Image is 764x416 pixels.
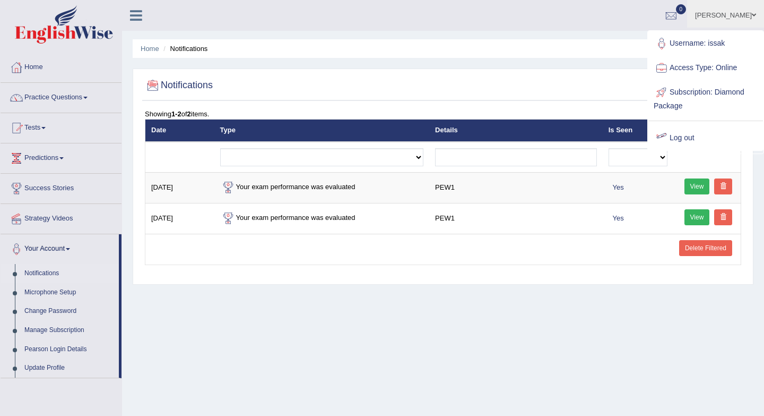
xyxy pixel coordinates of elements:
[20,283,119,302] a: Microphone Setup
[714,209,732,225] a: Delete
[435,126,458,134] a: Details
[141,45,159,53] a: Home
[648,31,763,56] a: Username: issak
[161,44,207,54] li: Notifications
[648,126,763,150] a: Log out
[648,80,763,116] a: Subscription: Diamond Package
[187,110,191,118] b: 2
[20,302,119,321] a: Change Password
[214,172,430,203] td: Your exam performance was evaluated
[145,78,213,94] h2: Notifications
[20,359,119,378] a: Update Profile
[20,264,119,283] a: Notifications
[609,213,628,224] span: Yes
[20,340,119,359] a: Pearson Login Details
[1,53,121,79] a: Home
[676,4,687,14] span: 0
[1,204,121,231] a: Strategy Videos
[609,126,633,134] a: Is Seen
[609,182,628,193] span: Yes
[679,240,732,256] a: Delete Filtered
[684,209,710,225] a: View
[145,203,214,234] td: [DATE]
[145,109,741,119] div: Showing of items.
[1,234,119,261] a: Your Account
[429,172,603,203] td: PEW1
[1,143,121,170] a: Predictions
[1,113,121,140] a: Tests
[1,174,121,200] a: Success Stories
[214,203,430,234] td: Your exam performance was evaluated
[20,321,119,340] a: Manage Subscription
[220,126,236,134] a: Type
[171,110,181,118] b: 1-2
[684,179,710,194] a: View
[151,126,166,134] a: Date
[429,203,603,234] td: PEW1
[648,56,763,80] a: Access Type: Online
[145,172,214,203] td: [DATE]
[714,179,732,194] a: Delete
[1,83,121,109] a: Practice Questions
